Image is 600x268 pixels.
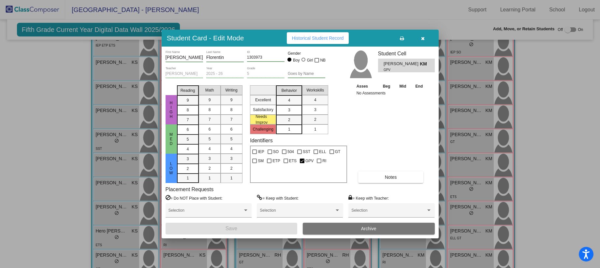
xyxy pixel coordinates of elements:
span: 8 [230,107,233,113]
span: SM [258,157,264,165]
label: Placement Requests [166,186,214,192]
td: No Assessments [355,90,428,96]
span: GT [335,148,341,156]
th: Beg [378,83,395,90]
th: Asses [355,83,378,90]
span: 4 [230,146,233,152]
span: 3 [209,156,211,162]
th: Mid [395,83,411,90]
span: 9 [230,97,233,103]
input: year [206,72,244,76]
input: Enter ID [247,55,285,60]
span: 504 [287,148,294,156]
span: ETS [289,157,297,165]
label: Identifiers [250,137,272,144]
span: SO [273,148,279,156]
span: 4 [187,146,189,152]
span: 2 [209,165,211,171]
span: 5 [230,136,233,142]
span: 3 [288,107,290,113]
input: teacher [166,72,203,76]
span: 3 [230,156,233,162]
span: ELL [319,148,326,156]
span: Math [205,87,214,93]
span: 8 [187,107,189,113]
label: = Keep with Teacher: [348,195,389,201]
span: 4 [288,97,290,103]
label: = Do NOT Place with Student: [166,195,223,201]
span: 3 [314,107,316,113]
span: SST [303,148,310,156]
h3: Student Card - Edit Mode [167,34,244,42]
span: 4 [209,146,211,152]
div: Boy [293,57,300,63]
button: Archive [303,223,435,234]
span: KM [420,61,429,67]
span: HIgh [168,101,174,119]
span: GPV [305,157,314,165]
span: Behavior [282,88,297,93]
span: Notes [385,175,397,180]
span: 5 [209,136,211,142]
span: 7 [230,117,233,122]
span: 9 [209,97,211,103]
span: RI [322,157,326,165]
div: Girl [307,57,313,63]
input: goes by name [288,72,325,76]
span: GPV [384,67,415,72]
span: NB [320,56,326,64]
span: 6 [187,127,189,133]
span: IEP [258,148,264,156]
span: 1 [314,126,316,132]
span: [PERSON_NAME] [384,61,420,67]
span: Historical Student Record [292,35,344,41]
span: ETP [272,157,280,165]
span: 4 [314,97,316,103]
span: 7 [187,117,189,123]
span: Low [168,162,174,175]
span: Reading [181,88,195,93]
span: 6 [209,126,211,132]
span: 2 [314,117,316,122]
span: Writing [225,87,237,93]
span: Save [226,226,237,231]
span: Archive [361,226,376,231]
span: 2 [230,165,233,171]
button: Save [166,223,298,234]
span: 5 [187,136,189,142]
span: 1 [187,175,189,181]
span: 9 [187,97,189,103]
span: 1 [230,175,233,181]
span: 6 [230,126,233,132]
span: 3 [187,156,189,162]
th: End [411,83,428,90]
button: Notes [358,171,424,183]
mat-label: Gender [288,50,325,56]
h3: Student Cell [378,50,435,57]
span: Workskills [306,87,324,93]
span: 1 [209,175,211,181]
label: = Keep with Student: [257,195,299,201]
span: 8 [209,107,211,113]
span: 7 [209,117,211,122]
input: grade [247,72,285,76]
button: Historical Student Record [287,32,349,44]
span: 2 [288,117,290,123]
span: 1 [288,126,290,132]
span: Med [168,132,174,146]
span: 2 [187,166,189,172]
